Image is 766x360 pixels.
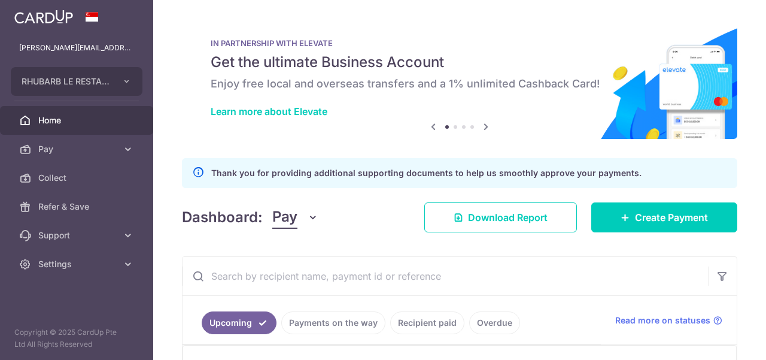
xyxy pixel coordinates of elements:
[183,257,708,295] input: Search by recipient name, payment id or reference
[211,166,642,180] p: Thank you for providing additional supporting documents to help us smoothly approve your payments.
[615,314,722,326] a: Read more on statuses
[272,206,318,229] button: Pay
[14,10,73,24] img: CardUp
[38,201,117,213] span: Refer & Save
[211,105,327,117] a: Learn more about Elevate
[182,207,263,228] h4: Dashboard:
[38,229,117,241] span: Support
[390,311,464,334] a: Recipient paid
[272,206,297,229] span: Pay
[38,258,117,270] span: Settings
[202,311,276,334] a: Upcoming
[19,42,134,54] p: [PERSON_NAME][EMAIL_ADDRESS][DOMAIN_NAME]
[38,172,117,184] span: Collect
[281,311,385,334] a: Payments on the way
[468,210,548,225] span: Download Report
[11,67,142,96] button: RHUBARB LE RESTAURANT PTE. LTD.
[22,75,110,87] span: RHUBARB LE RESTAURANT PTE. LTD.
[38,114,117,126] span: Home
[211,53,709,72] h5: Get the ultimate Business Account
[182,19,737,139] img: Renovation banner
[211,77,709,91] h6: Enjoy free local and overseas transfers and a 1% unlimited Cashback Card!
[469,311,520,334] a: Overdue
[591,202,737,232] a: Create Payment
[635,210,708,225] span: Create Payment
[615,314,710,326] span: Read more on statuses
[211,38,709,48] p: IN PARTNERSHIP WITH ELEVATE
[424,202,577,232] a: Download Report
[38,143,117,155] span: Pay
